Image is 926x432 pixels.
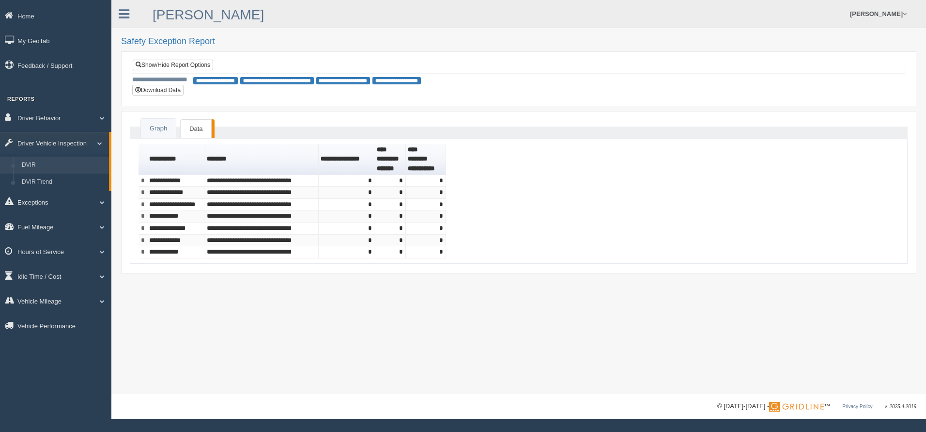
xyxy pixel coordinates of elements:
[842,404,872,409] a: Privacy Policy
[17,157,109,174] a: DVIR
[141,119,176,139] a: Graph
[181,119,211,139] a: Data
[153,7,264,22] a: [PERSON_NAME]
[769,402,824,412] img: Gridline
[132,85,184,96] button: Download Data
[204,144,319,175] th: Sort column
[121,37,916,47] h2: Safety Exception Report
[717,401,916,412] div: © [DATE]-[DATE] - ™
[17,174,109,191] a: DVIR Trend
[885,404,916,409] span: v. 2025.4.2019
[319,144,375,175] th: Sort column
[374,144,405,175] th: Sort column
[133,60,213,70] a: Show/Hide Report Options
[406,144,446,175] th: Sort column
[147,144,204,175] th: Sort column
